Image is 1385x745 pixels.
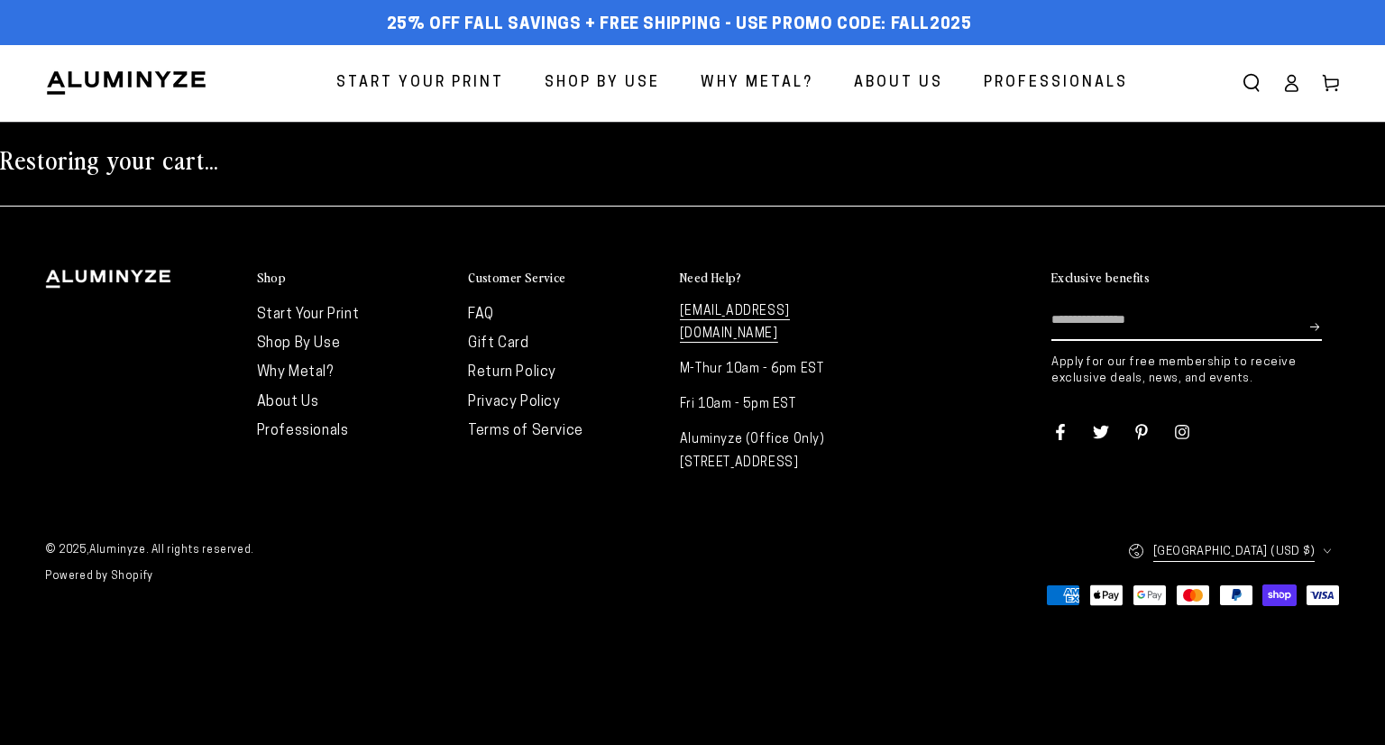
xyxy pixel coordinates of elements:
a: Terms of Service [468,424,583,438]
h2: Customer Service [468,270,565,286]
summary: Exclusive benefits [1051,270,1340,287]
p: M-Thur 10am - 6pm EST [680,358,874,381]
span: Professionals [984,70,1128,97]
a: Why Metal? [257,365,334,380]
button: Subscribe [1310,300,1322,354]
span: Why Metal? [701,70,813,97]
button: [GEOGRAPHIC_DATA] (USD $) [1128,532,1340,571]
h2: Exclusive benefits [1051,270,1150,286]
a: Gift Card [468,336,528,351]
h2: Need Help? [680,270,742,286]
a: Start Your Print [323,60,518,107]
summary: Customer Service [468,270,662,287]
a: Professionals [257,424,349,438]
a: Powered by Shopify [45,571,153,582]
span: 25% off FALL Savings + Free Shipping - Use Promo Code: FALL2025 [387,15,972,35]
p: Fri 10am - 5pm EST [680,393,874,416]
a: Shop By Use [531,60,674,107]
img: Aluminyze [45,69,207,97]
a: Return Policy [468,365,556,380]
a: Professionals [970,60,1142,107]
summary: Search our site [1232,63,1271,103]
a: Start Your Print [257,308,360,322]
a: Privacy Policy [468,395,560,409]
summary: Shop [257,270,451,287]
a: Shop By Use [257,336,341,351]
p: Apply for our free membership to receive exclusive deals, news, and events. [1051,354,1340,387]
span: About Us [854,70,943,97]
p: Aluminyze (Office Only) [STREET_ADDRESS] [680,428,874,474]
a: Why Metal? [687,60,827,107]
a: FAQ [468,308,494,322]
span: [GEOGRAPHIC_DATA] (USD $) [1153,541,1315,562]
a: Aluminyze [89,545,145,556]
summary: Need Help? [680,270,874,287]
small: © 2025, . All rights reserved. [45,538,692,565]
span: Start Your Print [336,70,504,97]
a: About Us [257,395,319,409]
span: Shop By Use [545,70,660,97]
h2: Shop [257,270,287,286]
a: About Us [840,60,957,107]
a: [EMAIL_ADDRESS][DOMAIN_NAME] [680,305,790,343]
